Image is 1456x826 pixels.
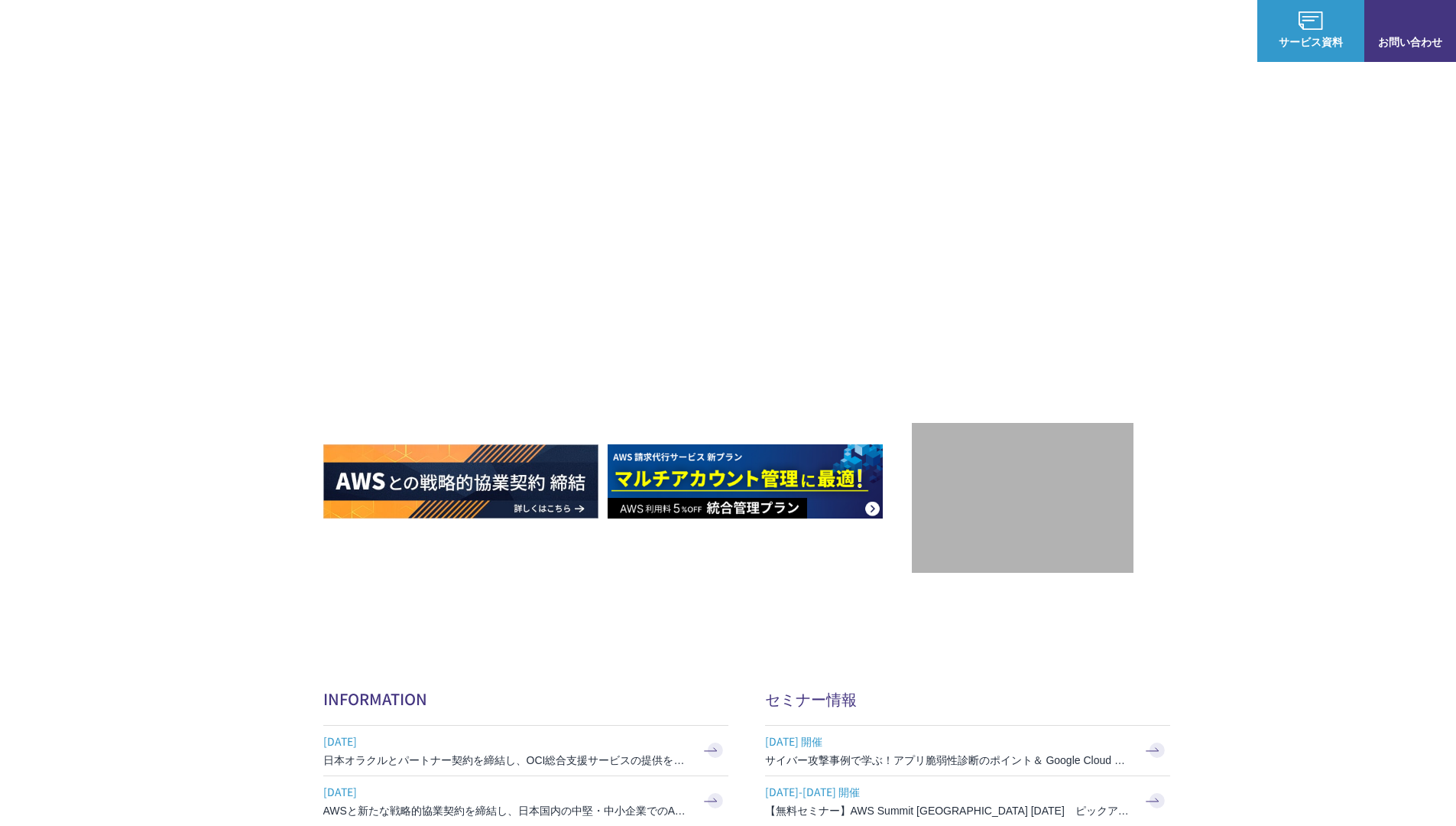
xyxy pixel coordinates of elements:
[765,776,1170,826] a: [DATE]-[DATE] 開催 【無料セミナー】AWS Summit [GEOGRAPHIC_DATA] [DATE] ピックアップセッション
[942,446,1103,558] img: 契約件数
[23,12,287,49] a: AWS総合支援サービス C-Chorus NHN テコラスAWS総合支援サービス
[1005,294,1039,317] em: AWS
[728,23,765,39] p: 強み
[1199,23,1242,39] a: ログイン
[1111,23,1169,39] p: ナレッジ
[323,444,598,519] img: AWSとの戦略的協業契約 締結
[765,730,1132,753] span: [DATE] 開催
[323,169,912,236] p: AWSの導入からコスト削減、 構成・運用の最適化からデータ活用まで 規模や業種業態を問わない マネージドサービスで
[323,776,728,826] a: [DATE] AWSと新たな戦略的協業契約を締結し、日本国内の中堅・中小企業でのAWS活用を加速
[323,780,690,803] span: [DATE]
[608,444,883,519] img: AWS請求代行サービス 統合管理プラン
[323,726,728,776] a: [DATE] 日本オラクルとパートナー契約を締結し、OCI総合支援サービスの提供を開始
[765,803,1132,818] h3: 【無料セミナー】AWS Summit [GEOGRAPHIC_DATA] [DATE] ピックアップセッション
[1299,11,1323,30] img: AWS総合支援サービス C-Chorus サービス資料
[765,688,1170,710] h2: セミナー情報
[936,294,1110,353] p: 最上位プレミアティア サービスパートナー
[796,23,854,39] p: サービス
[176,15,287,47] span: NHN テコラス AWS総合支援サービス
[1398,11,1422,30] img: お問い合わせ
[765,780,1132,803] span: [DATE]-[DATE] 開催
[954,138,1091,276] img: AWSプレミアティアサービスパートナー
[323,688,728,710] h2: INFORMATION
[884,23,1007,39] p: 業種別ソリューション
[323,803,690,818] h3: AWSと新たな戦略的協業契約を締結し、日本国内の中堅・中小企業でのAWS活用を加速
[323,252,912,398] h1: AWS ジャーニーの 成功を実現
[323,730,690,753] span: [DATE]
[765,753,1132,768] h3: サイバー攻撃事例で学ぶ！アプリ脆弱性診断のポイント＆ Google Cloud セキュリティ対策
[765,726,1170,776] a: [DATE] 開催 サイバー攻撃事例で学ぶ！アプリ脆弱性診断のポイント＆ Google Cloud セキュリティ対策
[1364,34,1456,50] span: お問い合わせ
[1257,34,1364,50] span: サービス資料
[323,753,690,768] h3: 日本オラクルとパートナー契約を締結し、OCI総合支援サービスの提供を開始
[1037,23,1080,39] a: 導入事例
